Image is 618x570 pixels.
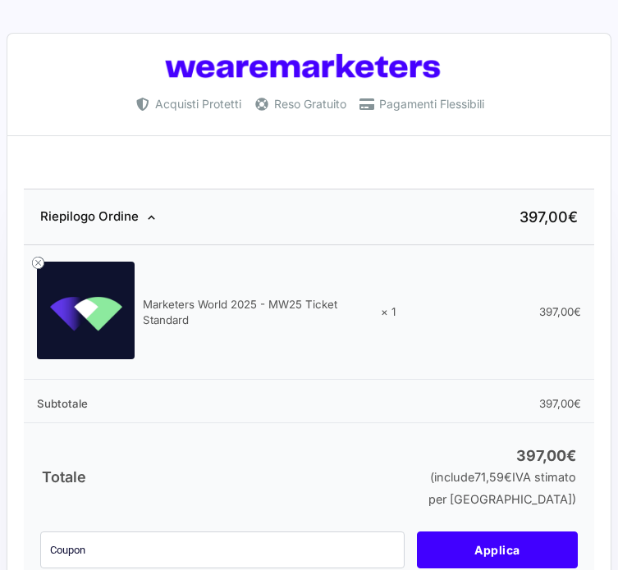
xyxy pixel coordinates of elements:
[516,447,576,464] bdi: 397,00
[568,208,578,226] span: €
[375,93,484,116] span: Pagamenti Flessibili
[381,304,396,320] strong: × 1
[24,380,404,423] th: Subtotale
[539,397,581,410] bdi: 397,00
[24,423,404,531] th: Totale
[574,305,581,318] span: €
[417,531,579,568] button: Applica
[428,470,576,505] small: (include IVA stimato per [GEOGRAPHIC_DATA])
[37,262,135,359] img: Marketers World 2025 - MW25 Ticket Standard
[270,93,346,116] span: Reso Gratuito
[539,305,581,318] bdi: 397,00
[520,208,578,226] bdi: 397,00
[566,447,576,464] span: €
[151,93,241,116] span: Acquisti Protetti
[143,297,370,327] div: Marketers World 2025 - MW25 Ticket Standard
[574,397,581,410] span: €
[40,208,139,224] span: Riepilogo Ordine
[40,531,405,568] input: Coupon
[504,470,512,484] span: €
[474,470,512,484] span: 71,59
